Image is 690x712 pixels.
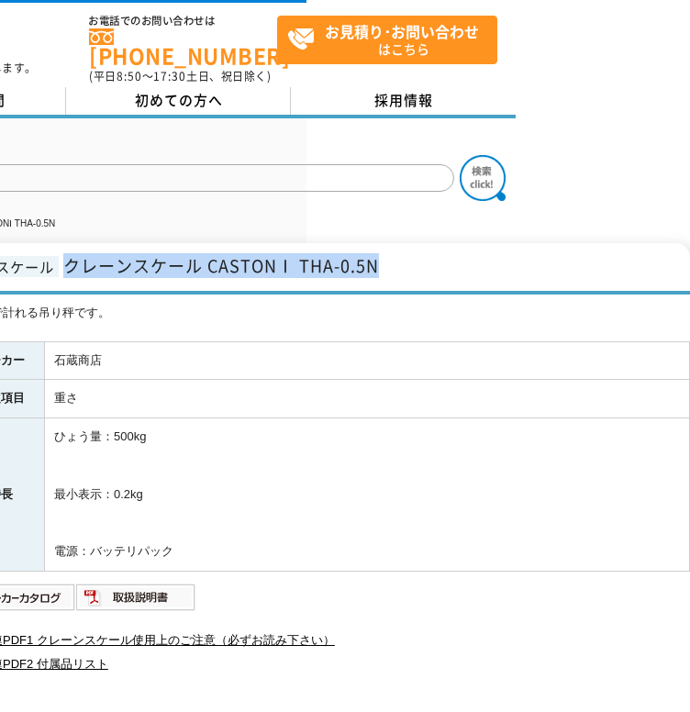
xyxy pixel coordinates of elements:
td: 石蔵商店 [45,341,690,380]
a: 採用情報 [291,87,516,115]
span: 8:50 [117,68,142,84]
span: 17:30 [153,68,186,84]
td: ひょう量：500kg 最小表示：0.2kg 電源：バッテリパック [45,418,690,572]
a: 取扱説明書 [76,595,196,608]
strong: お見積り･お問い合わせ [325,20,479,42]
a: お見積り･お問い合わせはこちら [277,16,497,64]
img: btn_search.png [460,155,506,201]
a: [PHONE_NUMBER] [89,28,277,66]
img: 取扱説明書 [76,583,196,612]
td: 重さ [45,380,690,418]
span: はこちら [287,17,496,62]
span: クレーンスケール CASTONⅠ THA-0.5N [63,253,379,278]
span: (平日 ～ 土日、祝日除く) [89,68,271,84]
a: 初めての方へ [66,87,291,115]
span: 初めての方へ [135,90,223,110]
span: お電話でのお問い合わせは [89,16,277,27]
